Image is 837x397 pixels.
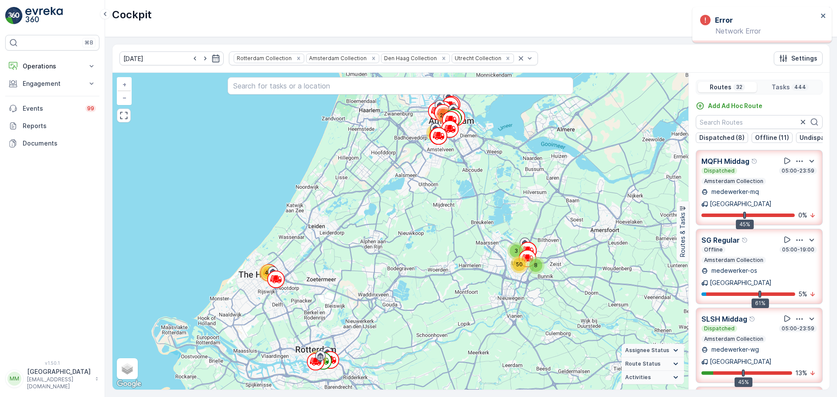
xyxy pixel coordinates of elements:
input: Search for tasks or a location [228,77,573,95]
a: Add Ad Hoc Route [696,102,762,110]
img: logo_light-DOdMpM7g.png [25,7,63,24]
button: Settings [774,51,823,65]
span: + [122,81,126,88]
div: Rotterdam Collection [234,54,293,62]
p: Amsterdam Collection [703,336,764,343]
div: 45% [735,377,752,387]
p: 444 [793,84,807,91]
p: 05:00-23:59 [781,325,815,332]
div: Remove Rotterdam Collection [294,55,303,62]
button: Operations [5,58,99,75]
p: SG Regular [701,235,740,245]
p: medewerker-wg [710,345,759,354]
div: Remove Den Haag Collection [439,55,449,62]
p: 5 % [799,290,807,299]
span: 3 [514,248,518,254]
div: Remove Amsterdam Collection [369,55,378,62]
p: 99 [87,105,94,112]
p: MQFH Middag [701,156,749,166]
p: Network Error [700,27,818,35]
p: medewerker-os [710,266,757,275]
p: [GEOGRAPHIC_DATA] [27,367,91,376]
img: Google [115,378,143,390]
p: Operations [23,62,82,71]
p: Amsterdam Collection [703,178,764,185]
div: 200 [436,107,453,124]
div: Den Haag Collection [381,54,438,62]
button: close [820,12,827,20]
a: Zoom In [118,78,131,91]
div: Help Tooltip Icon [749,316,756,322]
a: Reports [5,117,99,135]
p: Routes & Tasks [678,212,687,257]
button: Dispatched (8) [696,132,748,143]
span: v 1.50.1 [5,360,99,366]
a: Layers [118,359,137,378]
img: logo [5,7,23,24]
p: ⌘B [85,39,93,46]
p: Add Ad Hoc Route [708,102,762,110]
summary: Activities [622,371,684,384]
p: 32 [735,84,743,91]
p: [GEOGRAPHIC_DATA] [710,357,772,366]
p: Engagement [23,79,82,88]
p: 13 % [796,369,807,377]
p: Dispatched (8) [699,133,745,142]
div: 41 [259,264,276,282]
div: 3 [507,242,525,260]
p: Dispatched [703,167,735,174]
p: [EMAIL_ADDRESS][DOMAIN_NAME] [27,376,91,390]
button: Engagement [5,75,99,92]
h3: Error [715,15,733,25]
p: [GEOGRAPHIC_DATA] [710,278,772,287]
div: 45% [736,220,754,229]
p: Reports [23,122,96,130]
input: Search Routes [696,115,823,129]
p: 0 % [798,211,807,220]
p: 05:00-23:59 [781,167,815,174]
span: − [122,94,127,101]
p: Events [23,104,80,113]
div: Help Tooltip Icon [751,158,758,165]
summary: Assignee Status [622,344,684,357]
p: Settings [791,54,817,63]
span: Route Status [625,360,660,367]
span: 50 [516,261,523,268]
div: 61% [752,299,769,308]
p: medewerker-mq [710,187,759,196]
div: 50 [510,256,528,273]
button: MM[GEOGRAPHIC_DATA][EMAIL_ADDRESS][DOMAIN_NAME] [5,367,99,390]
p: Amsterdam Collection [703,257,764,264]
div: Utrecht Collection [452,54,503,62]
p: Tasks [772,83,790,92]
p: Dispatched [703,325,735,332]
p: [GEOGRAPHIC_DATA] [710,200,772,208]
div: 64 [426,124,444,142]
span: Activities [625,374,651,381]
span: Assignee Status [625,347,669,354]
p: SLSH Middag [701,314,747,324]
a: Events99 [5,100,99,117]
p: 05:00-19:00 [781,246,815,253]
p: Routes [710,83,732,92]
p: Documents [23,139,96,148]
a: Documents [5,135,99,152]
p: Offline [703,246,724,253]
p: Offline (11) [755,133,789,142]
a: Zoom Out [118,91,131,104]
div: Remove Utrecht Collection [503,55,513,62]
div: 8 [527,257,544,274]
button: Offline (11) [752,132,793,143]
span: 8 [534,262,538,268]
summary: Route Status [622,357,684,371]
a: Open this area in Google Maps (opens a new window) [115,378,143,390]
input: dd/mm/yyyy [119,51,224,65]
div: Amsterdam Collection [306,54,368,62]
p: Cockpit [112,8,152,22]
div: Help Tooltip Icon [742,237,749,244]
div: MM [7,372,21,386]
span: 200 [440,112,450,119]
